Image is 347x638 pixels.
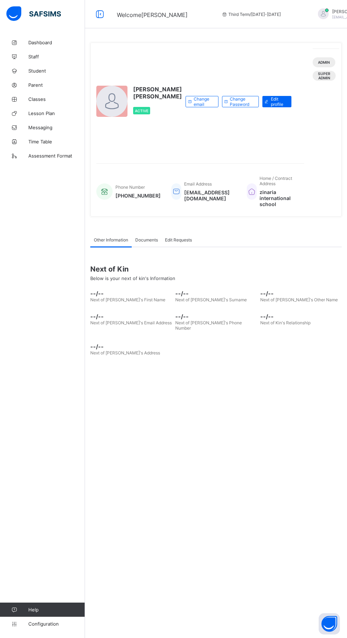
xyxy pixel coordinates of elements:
[90,275,175,281] span: Below is your next of kin's Information
[271,96,286,107] span: Edit profile
[115,184,145,190] span: Phone Number
[28,153,85,159] span: Assessment Format
[117,11,188,18] span: Welcome [PERSON_NAME]
[90,343,172,350] span: --/--
[28,139,85,144] span: Time Table
[135,237,158,243] span: Documents
[115,193,161,199] span: [PHONE_NUMBER]
[165,237,192,243] span: Edit Requests
[28,82,85,88] span: Parent
[319,613,340,634] button: Open asap
[90,297,165,302] span: Next of [PERSON_NAME]'s First Name
[184,189,236,201] span: [EMAIL_ADDRESS][DOMAIN_NAME]
[90,265,342,273] span: Next of Kin
[28,110,85,116] span: Lesson Plan
[135,109,148,113] span: Active
[133,86,182,100] span: [PERSON_NAME] [PERSON_NAME]
[260,189,297,207] span: zinaria international school
[175,297,247,302] span: Next of [PERSON_NAME]'s Surname
[260,176,292,186] span: Home / Contract Address
[90,313,172,320] span: --/--
[90,290,172,297] span: --/--
[230,96,253,107] span: Change Password
[90,350,160,355] span: Next of [PERSON_NAME]'s Address
[28,40,85,45] span: Dashboard
[260,290,342,297] span: --/--
[175,313,257,320] span: --/--
[175,290,257,297] span: --/--
[94,237,128,243] span: Other Information
[28,125,85,130] span: Messaging
[28,68,85,74] span: Student
[90,320,172,325] span: Next of [PERSON_NAME]'s Email Address
[194,96,213,107] span: Change email
[260,297,338,302] span: Next of [PERSON_NAME]'s Other Name
[28,54,85,59] span: Staff
[28,607,85,613] span: Help
[318,72,330,80] span: Super Admin
[184,181,212,187] span: Email Address
[221,12,281,17] span: session/term information
[6,6,61,21] img: safsims
[260,320,311,325] span: Next of Kin's Relationship
[260,313,342,320] span: --/--
[28,96,85,102] span: Classes
[175,320,242,331] span: Next of [PERSON_NAME]'s Phone Number
[28,621,85,627] span: Configuration
[318,60,330,64] span: Admin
